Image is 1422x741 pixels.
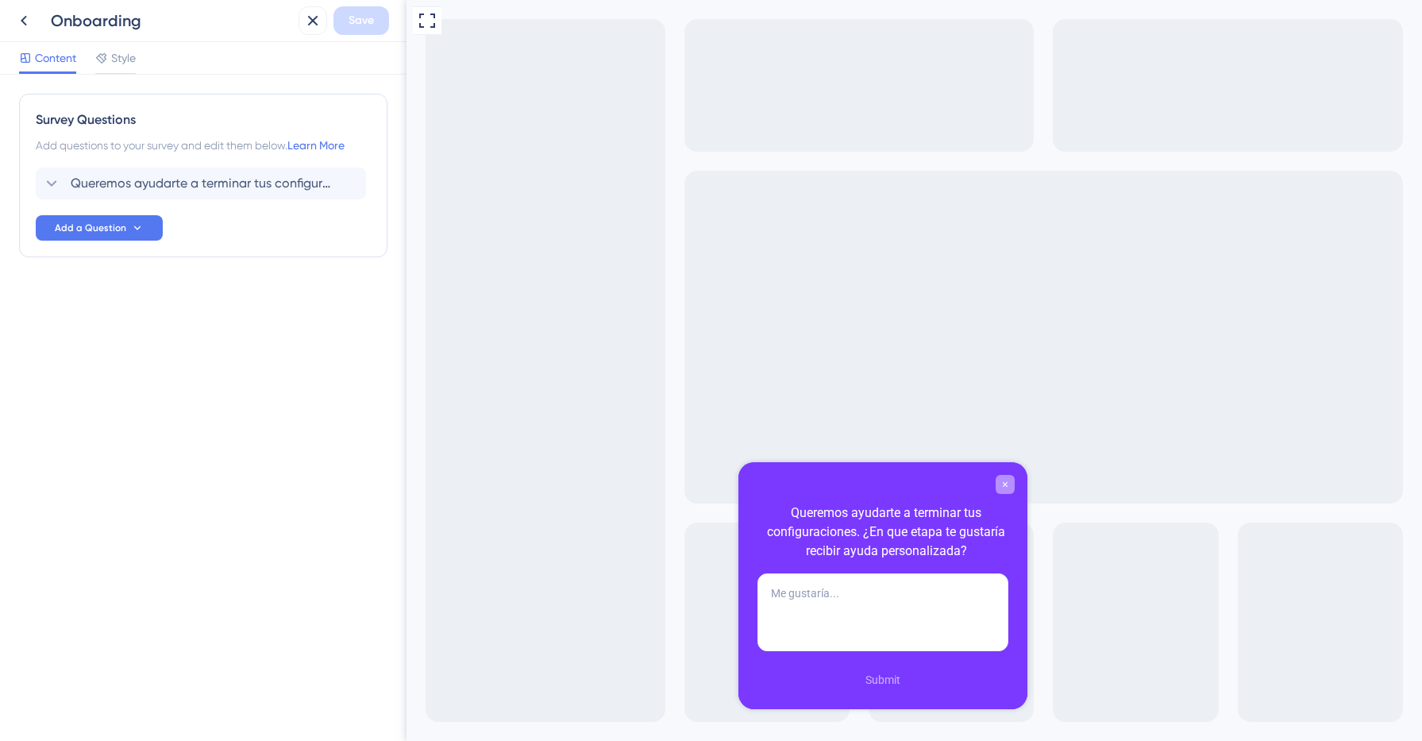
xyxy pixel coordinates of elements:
div: Survey Questions [36,110,371,129]
div: Add questions to your survey and edit them below. [36,136,371,155]
button: Add a Question [36,215,163,241]
iframe: UserGuiding Survey [332,462,621,710]
span: Queremos ayudarte a terminar tus configuraciones. ¿En que etapa te gustaría recibir ayuda persona... [71,174,333,193]
div: Onboarding [51,10,292,32]
span: Add a Question [55,222,126,234]
span: Save [349,11,374,30]
span: Content [35,48,76,68]
a: Learn More [287,139,345,152]
button: Save [333,6,389,35]
span: Style [111,48,136,68]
